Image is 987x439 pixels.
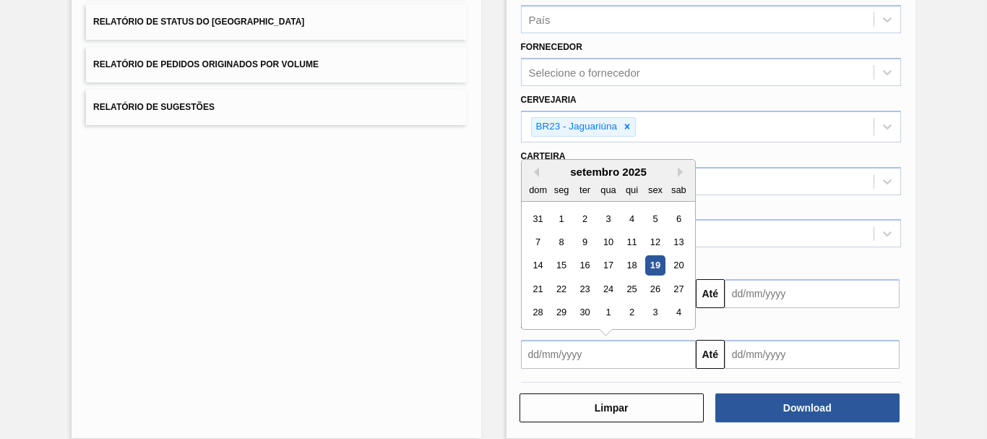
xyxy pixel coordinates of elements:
button: Relatório de Status do [GEOGRAPHIC_DATA] [86,4,466,40]
button: Até [696,279,725,308]
div: Choose quarta-feira, 10 de setembro de 2025 [598,232,618,252]
div: Selecione o fornecedor [529,67,640,79]
div: Choose terça-feira, 30 de setembro de 2025 [574,303,594,323]
div: Choose domingo, 14 de setembro de 2025 [528,256,548,276]
div: Choose segunda-feira, 22 de setembro de 2025 [551,279,571,299]
div: Choose domingo, 28 de setembro de 2025 [528,303,548,323]
div: Choose terça-feira, 9 de setembro de 2025 [574,232,594,252]
label: Cervejaria [521,95,577,105]
div: Choose sexta-feira, 5 de setembro de 2025 [645,209,665,229]
div: qui [621,180,641,200]
button: Até [696,340,725,369]
div: Choose quarta-feira, 24 de setembro de 2025 [598,279,618,299]
button: Relatório de Sugestões [86,90,466,125]
div: BR23 - Jaguariúna [532,118,620,136]
div: Choose quarta-feira, 1 de outubro de 2025 [598,303,618,323]
div: Choose terça-feira, 2 de setembro de 2025 [574,209,594,229]
div: month 2025-09 [526,207,690,324]
div: Choose quinta-feira, 25 de setembro de 2025 [621,279,641,299]
div: dom [528,180,548,200]
button: Previous Month [529,167,539,177]
div: Choose quinta-feira, 2 de outubro de 2025 [621,303,641,323]
input: dd/mm/yyyy [725,279,900,308]
div: Choose segunda-feira, 1 de setembro de 2025 [551,209,571,229]
div: Choose sábado, 20 de setembro de 2025 [668,256,688,276]
div: Choose sexta-feira, 12 de setembro de 2025 [645,232,665,252]
div: Choose domingo, 31 de agosto de 2025 [528,209,548,229]
div: Choose terça-feira, 16 de setembro de 2025 [574,256,594,276]
div: Choose domingo, 7 de setembro de 2025 [528,232,548,252]
div: Choose sábado, 27 de setembro de 2025 [668,279,688,299]
button: Download [715,393,900,422]
div: Choose quarta-feira, 3 de setembro de 2025 [598,209,618,229]
span: Relatório de Pedidos Originados por Volume [93,59,319,69]
div: Choose segunda-feira, 8 de setembro de 2025 [551,232,571,252]
div: Choose sábado, 13 de setembro de 2025 [668,232,688,252]
div: Choose quinta-feira, 4 de setembro de 2025 [621,209,641,229]
div: Choose domingo, 21 de setembro de 2025 [528,279,548,299]
div: ter [574,180,594,200]
span: Relatório de Status do [GEOGRAPHIC_DATA] [93,17,304,27]
button: Limpar [520,393,704,422]
label: Carteira [521,151,566,161]
div: Choose sexta-feira, 19 de setembro de 2025 [645,256,665,276]
input: dd/mm/yyyy [725,340,900,369]
div: seg [551,180,571,200]
div: Choose segunda-feira, 29 de setembro de 2025 [551,303,571,323]
div: Choose sábado, 4 de outubro de 2025 [668,303,688,323]
button: Relatório de Pedidos Originados por Volume [86,47,466,82]
div: sex [645,180,665,200]
div: qua [598,180,618,200]
div: setembro 2025 [522,166,695,178]
label: Fornecedor [521,42,582,52]
div: Choose quarta-feira, 17 de setembro de 2025 [598,256,618,276]
div: Choose sexta-feira, 26 de setembro de 2025 [645,279,665,299]
div: Choose quinta-feira, 11 de setembro de 2025 [621,232,641,252]
div: Choose sábado, 6 de setembro de 2025 [668,209,688,229]
button: Next Month [678,167,688,177]
span: Relatório de Sugestões [93,102,215,112]
input: dd/mm/yyyy [521,340,696,369]
div: País [529,14,551,26]
div: sab [668,180,688,200]
div: Choose quinta-feira, 18 de setembro de 2025 [621,256,641,276]
div: Choose segunda-feira, 15 de setembro de 2025 [551,256,571,276]
div: Choose sexta-feira, 3 de outubro de 2025 [645,303,665,323]
div: Choose terça-feira, 23 de setembro de 2025 [574,279,594,299]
